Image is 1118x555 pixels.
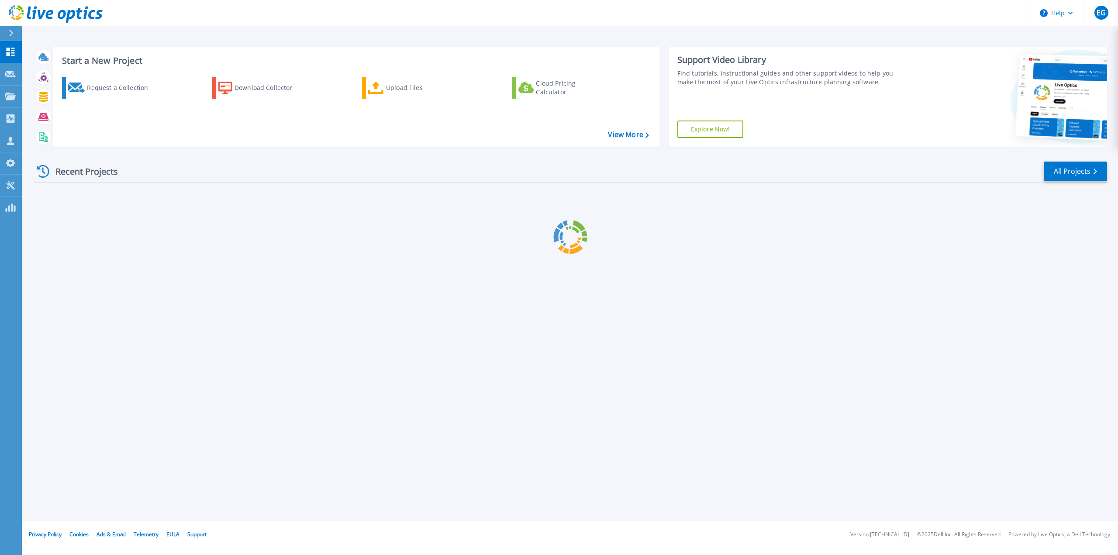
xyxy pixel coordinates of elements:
a: View More [608,131,649,139]
h3: Start a New Project [62,56,649,65]
div: Cloud Pricing Calculator [536,79,606,97]
a: All Projects [1044,162,1107,181]
a: Ads & Email [97,531,126,538]
a: Upload Files [362,77,459,99]
li: Version: [TECHNICAL_ID] [850,532,909,538]
a: Privacy Policy [29,531,62,538]
div: Support Video Library [677,54,904,65]
li: © 2025 Dell Inc. All Rights Reserved [917,532,1001,538]
div: Download Collector [235,79,304,97]
div: Upload Files [386,79,456,97]
a: Request a Collection [62,77,159,99]
a: Explore Now! [677,121,744,138]
a: Cloud Pricing Calculator [512,77,610,99]
a: EULA [166,531,179,538]
a: Download Collector [212,77,310,99]
a: Telemetry [134,531,159,538]
a: Cookies [69,531,89,538]
div: Recent Projects [34,161,130,182]
span: EG [1097,9,1106,16]
div: Request a Collection [87,79,157,97]
li: Powered by Live Optics, a Dell Technology [1008,532,1110,538]
div: Find tutorials, instructional guides and other support videos to help you make the most of your L... [677,69,904,86]
a: Support [187,531,207,538]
